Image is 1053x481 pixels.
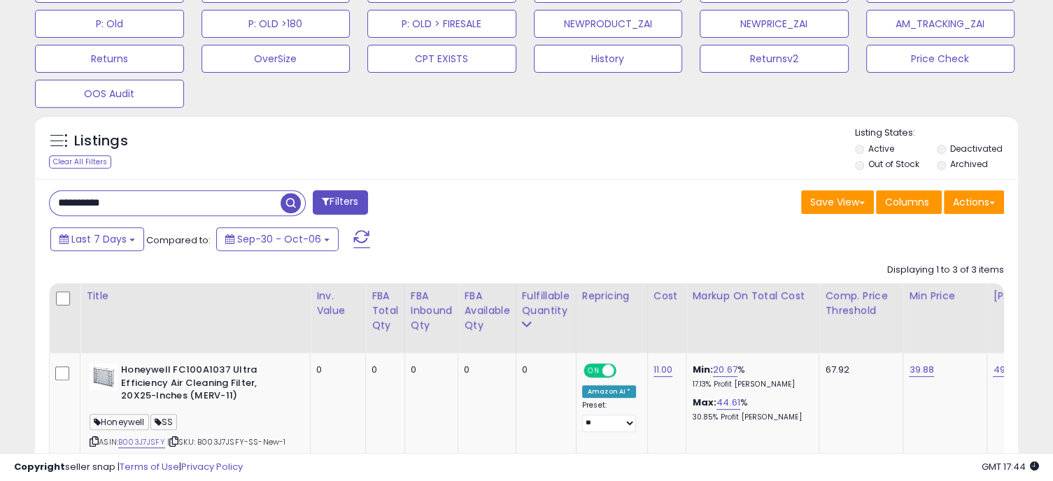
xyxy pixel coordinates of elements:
[411,289,453,333] div: FBA inbound Qty
[367,10,516,38] button: P: OLD > FIRESALE
[35,10,184,38] button: P: Old
[316,289,360,318] div: Inv. value
[202,10,351,38] button: P: OLD >180
[71,232,127,246] span: Last 7 Days
[909,363,934,377] a: 39.88
[90,364,299,464] div: ASIN:
[534,45,683,73] button: History
[35,80,184,108] button: OOS Audit
[86,289,304,303] div: Title
[885,195,929,209] span: Columns
[825,289,897,318] div: Comp. Price Threshold
[876,190,942,214] button: Columns
[50,227,144,251] button: Last 7 Days
[653,289,681,303] div: Cost
[150,414,177,430] span: SS
[713,363,737,377] a: 20.67
[700,10,849,38] button: NEWPRICE_ZAI
[716,396,740,410] a: 44.61
[35,45,184,73] button: Returns
[464,289,509,333] div: FBA Available Qty
[614,365,637,377] span: OFF
[692,289,813,303] div: Markup on Total Cost
[653,363,673,377] a: 11.00
[90,364,118,390] img: 41+fYtg8m3L._SL40_.jpg
[582,385,637,398] div: Amazon AI *
[692,396,716,409] b: Max:
[121,364,291,406] b: Honeywell FC100A1037 Ultra Efficiency Air Cleaning Filter, 20X25-Inches (MERV-11)
[216,227,339,251] button: Sep-30 - Oct-06
[868,158,919,170] label: Out of Stock
[801,190,874,214] button: Save View
[372,364,394,376] div: 0
[120,460,179,473] a: Terms of Use
[855,127,1018,140] p: Listing States:
[367,45,516,73] button: CPT EXISTS
[316,364,355,376] div: 0
[692,363,713,376] b: Min:
[700,45,849,73] button: Returnsv2
[522,289,570,318] div: Fulfillable Quantity
[90,414,149,430] span: Honeywell
[950,143,1003,155] label: Deactivated
[887,264,1004,277] div: Displaying 1 to 3 of 3 items
[313,190,367,215] button: Filters
[692,380,808,389] p: 17.13% Profit [PERSON_NAME]
[582,401,637,432] div: Preset:
[944,190,1004,214] button: Actions
[74,131,128,151] h5: Listings
[866,10,1015,38] button: AM_TRACKING_ZAI
[692,364,808,389] div: %
[534,10,683,38] button: NEWPRODUCT_ZAI
[411,364,448,376] div: 0
[950,158,988,170] label: Archived
[118,436,165,448] a: B003J7JSFY
[146,234,211,247] span: Compared to:
[202,45,351,73] button: OverSize
[909,289,981,303] div: Min Price
[372,289,399,333] div: FBA Total Qty
[982,460,1039,473] span: 2025-10-14 17:44 GMT
[181,460,243,473] a: Privacy Policy
[464,364,504,376] div: 0
[522,364,565,376] div: 0
[14,460,65,473] strong: Copyright
[692,396,808,422] div: %
[167,436,285,447] span: | SKU: B003J7JSFY-SS-New-1
[49,155,111,168] div: Clear All Filters
[14,461,243,474] div: seller snap | |
[993,363,1019,377] a: 49.99
[686,283,819,353] th: The percentage added to the cost of goods (COGS) that forms the calculator for Min & Max prices.
[868,143,893,155] label: Active
[582,289,642,303] div: Repricing
[692,412,808,422] p: 30.85% Profit [PERSON_NAME]
[866,45,1015,73] button: Price Check
[825,364,892,376] div: 67.92
[237,232,321,246] span: Sep-30 - Oct-06
[585,365,602,377] span: ON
